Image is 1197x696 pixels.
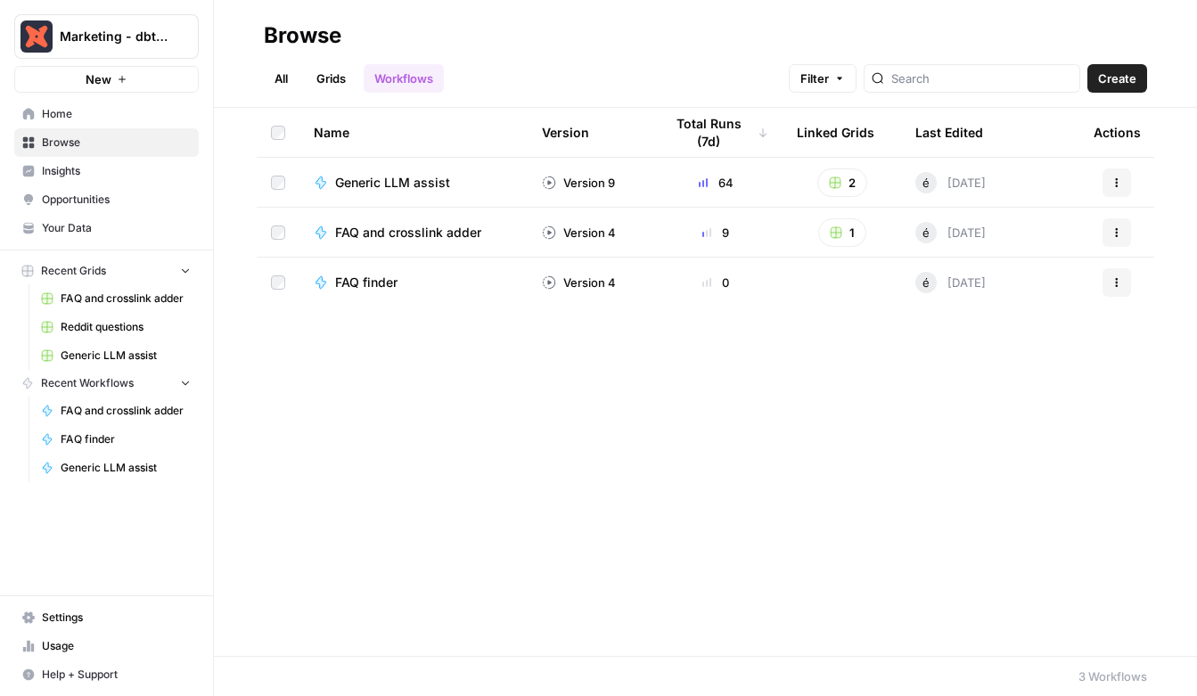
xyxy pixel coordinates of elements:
a: Usage [14,632,199,660]
span: Your Data [42,220,191,236]
span: Browse [42,135,191,151]
div: Version 4 [542,274,616,291]
span: FAQ and crosslink adder [61,291,191,307]
span: New [86,70,111,88]
span: Create [1098,70,1136,87]
div: Actions [1094,108,1141,157]
a: Insights [14,157,199,185]
div: 0 [663,274,768,291]
span: é [922,174,930,192]
span: Settings [42,610,191,626]
span: Opportunities [42,192,191,208]
span: Generic LLM assist [335,174,450,192]
a: Generic LLM assist [314,174,513,192]
div: Total Runs (7d) [663,108,768,157]
div: [DATE] [915,272,986,293]
input: Search [891,70,1072,87]
a: Generic LLM assist [33,341,199,370]
span: Marketing - dbt Labs [60,28,168,45]
a: Opportunities [14,185,199,214]
a: Grids [306,64,357,93]
button: Filter [789,64,857,93]
a: Reddit questions [33,313,199,341]
a: Workflows [364,64,444,93]
span: é [922,274,930,291]
div: 64 [663,174,768,192]
span: Generic LLM assist [61,348,191,364]
a: FAQ and crosslink adder [33,284,199,313]
a: FAQ and crosslink adder [33,397,199,425]
a: Your Data [14,214,199,242]
span: Home [42,106,191,122]
div: Version 9 [542,174,615,192]
div: Version [542,108,589,157]
span: FAQ and crosslink adder [335,224,481,242]
span: Usage [42,638,191,654]
a: Generic LLM assist [33,454,199,482]
button: Recent Workflows [14,370,199,397]
a: FAQ and crosslink adder [314,224,513,242]
a: Browse [14,128,199,157]
div: Version 4 [542,224,616,242]
a: FAQ finder [314,274,513,291]
button: Workspace: Marketing - dbt Labs [14,14,199,59]
button: Create [1087,64,1147,93]
span: Filter [800,70,829,87]
span: Reddit questions [61,319,191,335]
div: Last Edited [915,108,983,157]
span: Help + Support [42,667,191,683]
button: New [14,66,199,93]
a: Home [14,100,199,128]
span: FAQ finder [61,431,191,447]
div: 9 [663,224,768,242]
span: FAQ and crosslink adder [61,403,191,419]
span: é [922,224,930,242]
div: [DATE] [915,172,986,193]
img: Marketing - dbt Labs Logo [20,20,53,53]
div: Name [314,108,513,157]
span: Generic LLM assist [61,460,191,476]
span: Recent Grids [41,263,106,279]
div: 3 Workflows [1078,667,1147,685]
span: Recent Workflows [41,375,134,391]
button: 2 [817,168,867,197]
div: [DATE] [915,222,986,243]
div: Linked Grids [797,108,874,157]
button: Help + Support [14,660,199,689]
button: Recent Grids [14,258,199,284]
a: Settings [14,603,199,632]
button: 1 [818,218,866,247]
div: Browse [264,21,341,50]
span: Insights [42,163,191,179]
span: FAQ finder [335,274,398,291]
a: FAQ finder [33,425,199,454]
a: All [264,64,299,93]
